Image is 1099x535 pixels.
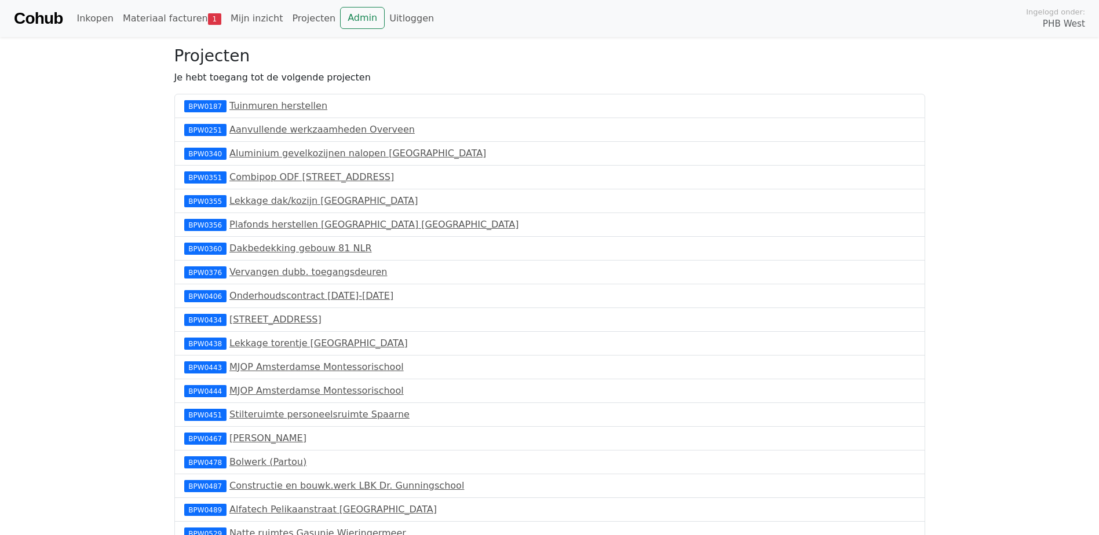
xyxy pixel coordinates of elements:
[174,71,925,85] p: Je hebt toegang tot de volgende projecten
[229,148,486,159] a: Aluminium gevelkozijnen nalopen [GEOGRAPHIC_DATA]
[229,290,393,301] a: Onderhoudscontract [DATE]-[DATE]
[229,385,404,396] a: MJOP Amsterdamse Montessorischool
[184,314,227,325] div: BPW0434
[14,5,63,32] a: Cohub
[174,46,925,66] h3: Projecten
[229,504,437,515] a: Alfatech Pelikaanstraat [GEOGRAPHIC_DATA]
[229,100,327,111] a: Tuinmuren herstellen
[184,456,227,468] div: BPW0478
[184,385,227,397] div: BPW0444
[118,7,226,30] a: Materiaal facturen1
[229,314,322,325] a: [STREET_ADDRESS]
[229,124,415,135] a: Aanvullende werkzaamheden Overveen
[385,7,439,30] a: Uitloggen
[229,195,418,206] a: Lekkage dak/kozijn [GEOGRAPHIC_DATA]
[229,219,519,230] a: Plafonds herstellen [GEOGRAPHIC_DATA] [GEOGRAPHIC_DATA]
[184,266,227,278] div: BPW0376
[184,480,227,492] div: BPW0487
[184,148,227,159] div: BPW0340
[287,7,340,30] a: Projecten
[226,7,288,30] a: Mijn inzicht
[184,433,227,444] div: BPW0467
[184,290,227,302] div: BPW0406
[229,409,410,420] a: Stilteruimte personeelsruimte Spaarne
[184,100,227,112] div: BPW0187
[340,7,385,29] a: Admin
[229,456,306,467] a: Bolwerk (Partou)
[184,409,227,420] div: BPW0451
[229,361,404,372] a: MJOP Amsterdamse Montessorischool
[184,219,227,230] div: BPW0356
[184,361,227,373] div: BPW0443
[72,7,118,30] a: Inkopen
[208,13,221,25] span: 1
[184,195,227,207] div: BPW0355
[229,480,464,491] a: Constructie en bouwk.werk LBK Dr. Gunningschool
[229,243,371,254] a: Dakbedekking gebouw 81 NLR
[184,124,227,135] div: BPW0251
[229,266,387,277] a: Vervangen dubb. toegangsdeuren
[184,338,227,349] div: BPW0438
[229,433,306,444] a: [PERSON_NAME]
[184,171,227,183] div: BPW0351
[1026,6,1085,17] span: Ingelogd onder:
[1043,17,1085,31] span: PHB West
[184,243,227,254] div: BPW0360
[184,504,227,515] div: BPW0489
[229,171,394,182] a: Combipop ODF [STREET_ADDRESS]
[229,338,408,349] a: Lekkage torentje [GEOGRAPHIC_DATA]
